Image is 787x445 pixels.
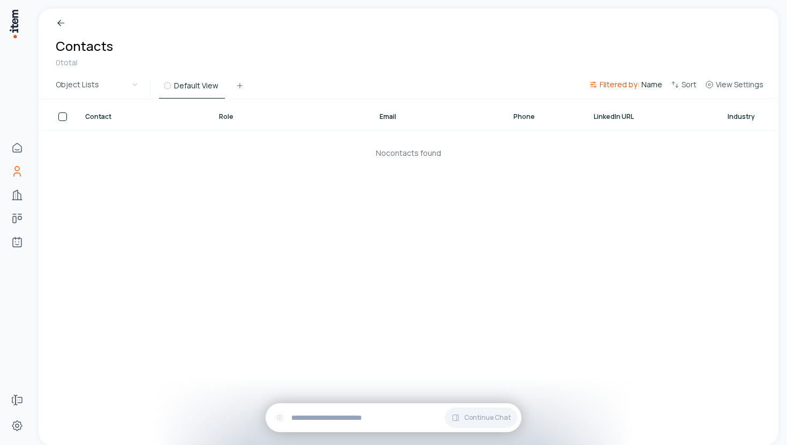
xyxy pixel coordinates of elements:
[66,17,110,29] p: Breadcrumb
[600,79,639,90] span: Filtered by:
[682,79,697,90] span: Sort
[728,112,755,121] span: Industry
[266,403,521,432] div: Continue Chat
[56,17,110,29] a: Breadcrumb
[6,389,28,411] a: Forms
[701,78,768,97] button: View Settings
[6,161,28,182] a: Contacts
[85,112,111,121] span: Contact
[6,137,28,159] a: Home
[594,112,634,121] span: LinkedIn URL
[56,37,113,55] h1: Contacts
[6,415,28,436] a: Settings
[9,9,19,39] img: Item Brain Logo
[585,78,667,97] button: Filtered by:Name
[641,79,662,90] span: Name
[667,78,701,97] button: Sort
[159,79,225,99] button: Default View
[6,184,28,206] a: Companies
[513,112,535,121] span: Phone
[6,231,28,253] a: Agents
[445,408,517,428] button: Continue Chat
[380,112,396,121] span: Email
[376,147,441,159] p: No contacts found
[464,413,511,422] span: Continue Chat
[6,208,28,229] a: deals
[56,57,113,69] div: 0 total
[219,112,233,121] span: Role
[716,79,763,90] span: View Settings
